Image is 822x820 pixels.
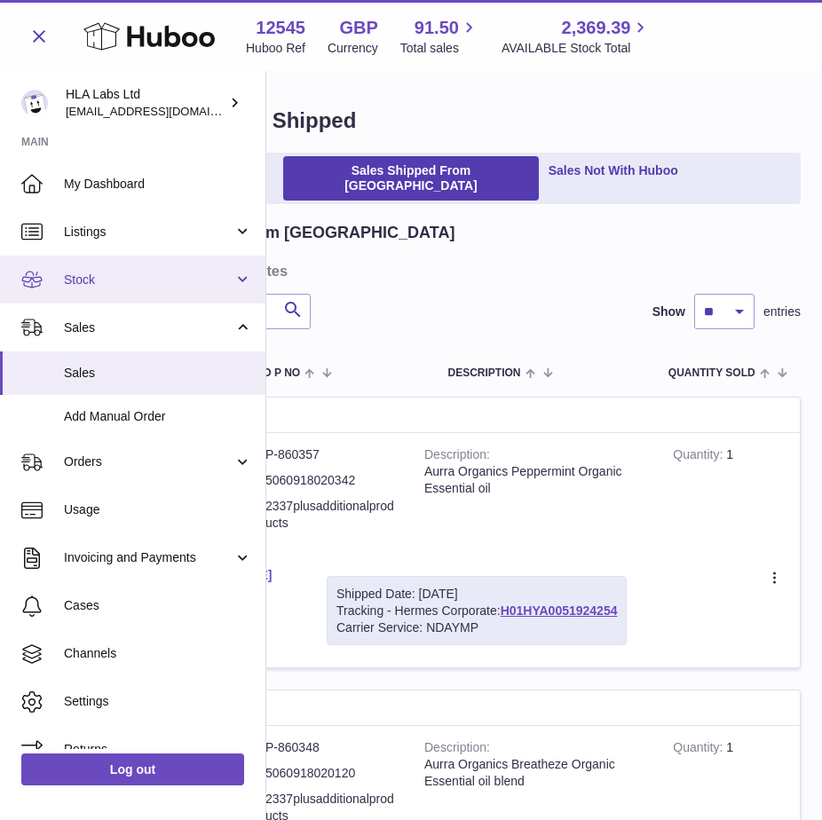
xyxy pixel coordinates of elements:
div: Tracking - Hermes Corporate: [327,576,627,646]
span: Total sales [400,40,479,57]
span: Orders [64,453,233,470]
a: Sales Shipped From [GEOGRAPHIC_DATA] [283,156,538,201]
span: Invoicing and Payments [64,549,233,566]
span: Add Manual Order [64,408,252,425]
strong: 12545 [256,16,305,40]
div: HLA Labs Ltd [66,86,225,120]
strong: Description [424,740,490,759]
span: Sales [64,365,252,382]
dd: 2337plusadditionalproducts [265,498,398,532]
label: Show [652,304,685,320]
span: Listings [64,224,233,240]
a: 91.50 Total sales [400,16,479,57]
div: Aurra Organics Breatheze Organic Essential oil blend [424,756,646,790]
strong: Quantity [673,740,726,759]
img: clinton@newgendirect.com [21,90,48,116]
div: Carrier Service: NDAYMP [336,619,617,636]
span: 91.50 [415,16,459,40]
dd: 5060918020342 [265,472,398,489]
span: Quantity Sold [668,367,755,379]
span: Sales [64,319,233,336]
span: entries [763,304,801,320]
dd: P-860357 [265,446,398,463]
h1: My Huboo - Sales report Shipped [21,106,801,135]
span: Channels [64,645,252,662]
div: Shipped Date: [DATE] [336,586,617,603]
span: AVAILABLE Stock Total [502,40,652,57]
span: [EMAIL_ADDRESS][DOMAIN_NAME] [66,104,261,118]
span: Stock [64,272,233,288]
div: 124179029 | [DATE] [22,690,800,726]
div: Huboo Ref [246,40,305,57]
span: 2,369.39 [562,16,631,40]
span: Settings [64,693,252,710]
a: Sales Not With Huboo [542,156,684,201]
a: H01HYA0051924254 [501,603,618,618]
span: Description [447,367,520,379]
dd: P-860348 [265,739,398,756]
span: Returns [64,741,252,758]
dd: 5060918020120 [265,765,398,782]
a: Log out [21,753,244,785]
span: Cases [64,597,252,614]
span: Usage [64,501,252,518]
div: Aurra Organics Peppermint Organic Essential oil [424,463,646,497]
strong: Description [424,447,490,466]
a: 2,369.39 AVAILABLE Stock Total [502,16,652,57]
div: 124179030 | [DATE] [22,398,800,433]
strong: Quantity [673,447,726,466]
span: My Dashboard [64,176,252,193]
h3: This page is updated every 15 minutes [21,261,796,280]
div: Currency [328,40,378,57]
strong: GBP [339,16,377,40]
td: 1 [660,433,800,554]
